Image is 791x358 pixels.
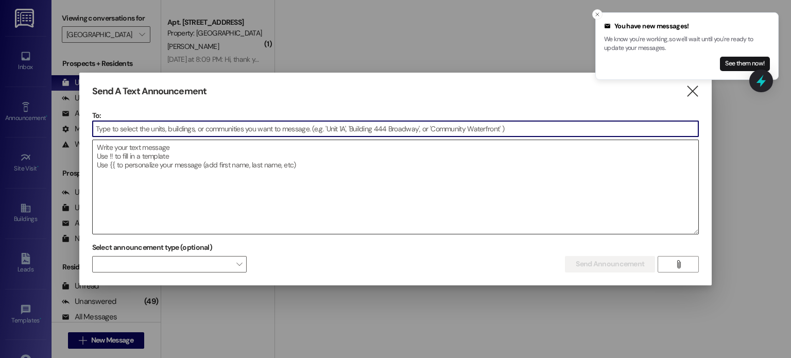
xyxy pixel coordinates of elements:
[576,259,644,269] span: Send Announcement
[92,110,699,121] p: To:
[93,121,699,137] input: Type to select the units, buildings, or communities you want to message. (e.g. 'Unit 1A', 'Buildi...
[92,240,213,255] label: Select announcement type (optional)
[675,260,682,268] i: 
[604,21,770,31] div: You have new messages!
[604,35,770,53] p: We know you're working, so we'll wait until you're ready to update your messages.
[685,86,699,97] i: 
[565,256,655,272] button: Send Announcement
[720,57,770,71] button: See them now!
[592,9,603,20] button: Close toast
[92,86,207,97] h3: Send A Text Announcement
